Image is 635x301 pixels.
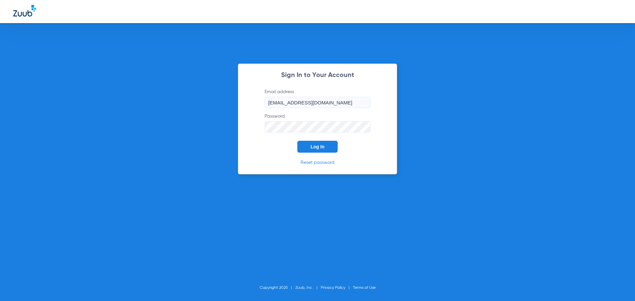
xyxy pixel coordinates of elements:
[255,72,380,79] h2: Sign In to Your Account
[297,141,338,153] button: Log In
[260,284,295,291] li: Copyright 2025
[295,284,321,291] li: Zuub, Inc.
[602,269,635,301] iframe: Chat Widget
[311,144,324,149] span: Log In
[265,113,370,132] label: Password
[265,97,370,108] input: Email address
[13,5,36,17] img: Zuub Logo
[265,89,370,108] label: Email address
[301,160,334,165] a: Reset password
[265,121,370,132] input: Password
[321,286,345,290] a: Privacy Policy
[353,286,376,290] a: Terms of Use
